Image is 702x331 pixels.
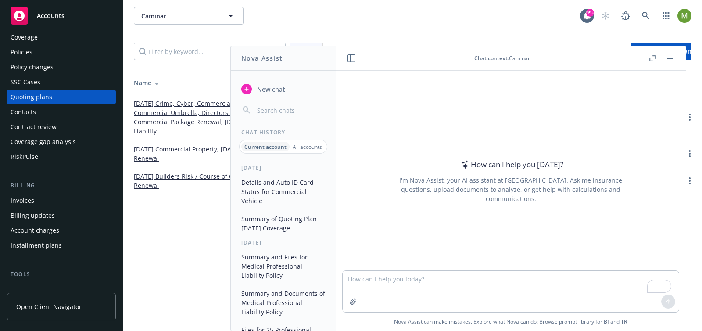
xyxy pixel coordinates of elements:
button: New chat [238,81,329,97]
a: RiskPulse [7,150,116,164]
button: Details and Auto ID Card Status for Commercial Vehicle [238,175,329,208]
button: Caminar [134,7,244,25]
div: I'm Nova Assist, your AI assistant at [GEOGRAPHIC_DATA]. Ask me insurance questions, upload docum... [387,176,634,203]
div: Installment plans [11,238,62,252]
div: Coverage [11,30,38,44]
a: Policy changes [7,60,116,74]
h1: Nova Assist [241,54,283,63]
button: Summary of Quoting Plan [DATE] Coverage [238,212,329,235]
a: Contacts [7,105,116,119]
button: Summary and Documents of Medical Professional Liability Policy [238,286,329,319]
a: Report a Bug [617,7,634,25]
a: Start snowing [597,7,614,25]
div: [DATE] [231,164,336,172]
div: Chat History [231,129,336,136]
div: Tools [7,270,116,279]
span: Accounts [37,12,64,19]
div: Name [134,78,292,87]
a: Open options [684,176,695,186]
div: How can I help you [DATE]? [458,159,563,170]
a: Installment plans [7,238,116,252]
a: Billing updates [7,209,116,223]
input: Search chats [255,104,325,116]
div: Coverage gap analysis [11,135,76,149]
a: [DATE] Commercial Property, [DATE] General Liability Renewal [134,144,292,163]
div: SSC Cases [11,75,40,89]
div: Billing updates [11,209,55,223]
div: Policies [11,45,32,59]
textarea: To enrich screen reader interactions, please activate Accessibility in Grammarly extension settings [343,271,679,312]
a: SSC Cases [7,75,116,89]
span: New chat [255,85,285,94]
div: Contacts [11,105,36,119]
p: All accounts [293,143,322,151]
a: Quoting plans [7,90,116,104]
a: Invoices [7,194,116,208]
span: Open Client Navigator [16,302,82,311]
span: Nova Assist can make mistakes. Explore what Nova can do: Browse prompt library for and [339,313,682,331]
a: [DATE] Builders Risk / Course of Construction Renewal [134,172,292,190]
div: Contract review [11,120,57,134]
img: photo [677,9,691,23]
div: Quoting plans [11,90,52,104]
a: Create quoting plan [631,43,691,60]
a: Accounts [7,4,116,28]
a: Account charges [7,223,116,237]
a: TR [621,318,627,325]
a: Coverage gap analysis [7,135,116,149]
div: [DATE] [231,239,336,246]
a: Open options [684,148,695,159]
div: Invoices [11,194,34,208]
a: Manage files [7,282,116,296]
a: BI [604,318,609,325]
div: Policy changes [11,60,54,74]
span: Caminar [141,11,217,21]
a: Search [637,7,655,25]
input: Filter by keyword... [134,43,286,60]
a: Contract review [7,120,116,134]
a: Switch app [657,7,675,25]
div: Billing [7,181,116,190]
div: : Caminar [357,54,647,62]
a: [DATE] Crime, Cyber, Commercial Property, Commercial Umbrella, Directors and Officers, Commercial... [134,99,292,136]
div: Account charges [11,223,59,237]
a: Policies [7,45,116,59]
span: Chat context [474,54,508,62]
p: Current account [244,143,287,151]
a: Open options [684,112,695,122]
div: 99+ [586,9,594,17]
div: Manage files [11,282,48,296]
div: RiskPulse [11,150,38,164]
button: Summary and Files for Medical Professional Liability Policy [238,250,329,283]
a: Coverage [7,30,116,44]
